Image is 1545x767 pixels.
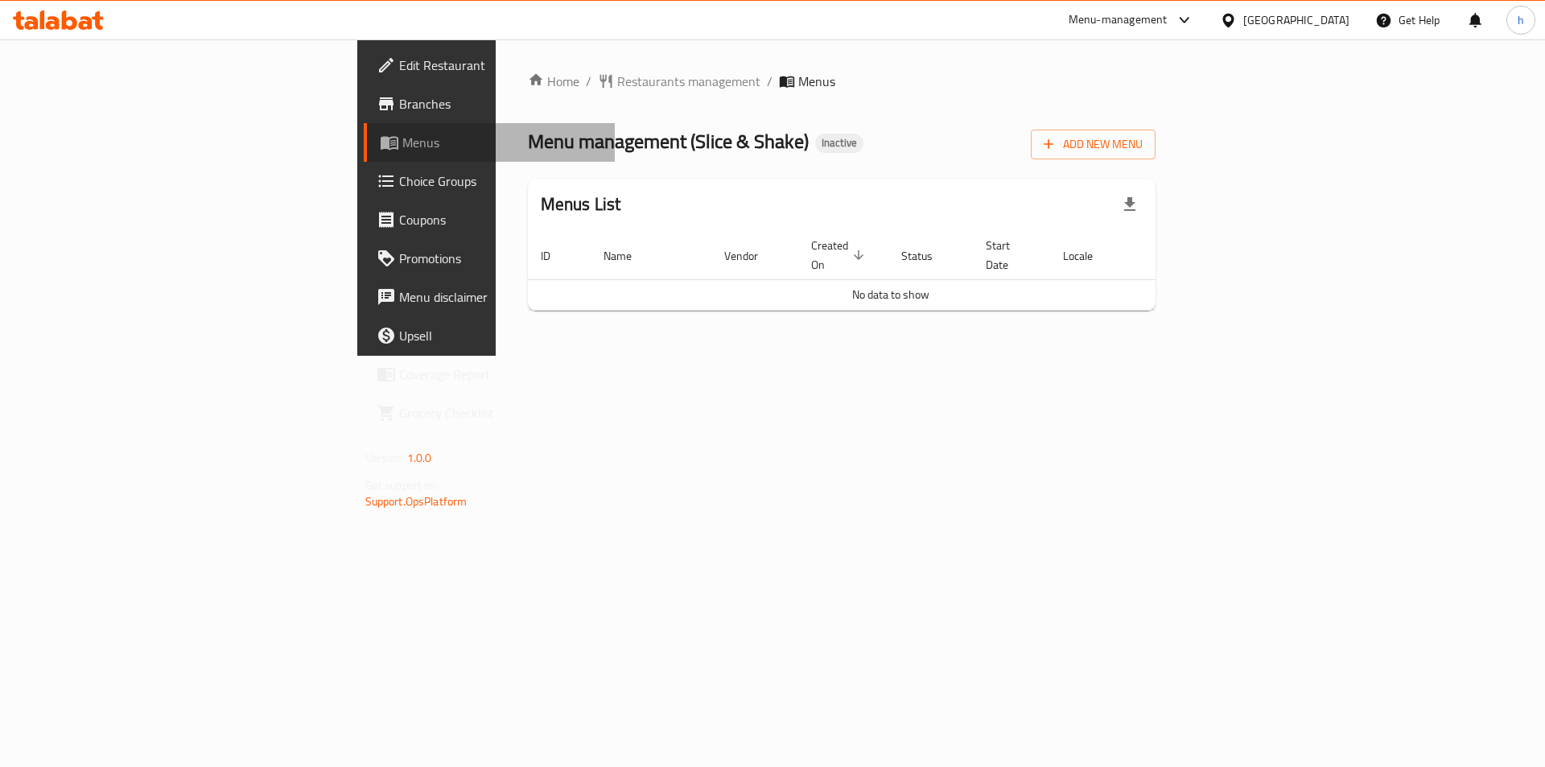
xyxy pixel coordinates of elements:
span: Coupons [399,210,603,229]
span: Get support on: [365,475,439,496]
div: [GEOGRAPHIC_DATA] [1243,11,1349,29]
span: Upsell [399,326,603,345]
a: Restaurants management [598,72,760,91]
a: Promotions [364,239,616,278]
div: Menu-management [1069,10,1168,30]
span: Locale [1063,246,1114,266]
span: Branches [399,94,603,113]
span: Vendor [724,246,779,266]
span: Menus [402,133,603,152]
a: Choice Groups [364,162,616,200]
a: Menu disclaimer [364,278,616,316]
span: Promotions [399,249,603,268]
h2: Menus List [541,192,621,216]
span: Name [604,246,653,266]
th: Actions [1133,231,1254,280]
span: Inactive [815,136,863,150]
span: No data to show [852,284,929,305]
a: Coupons [364,200,616,239]
span: Version: [365,447,405,468]
span: Created On [811,236,869,274]
span: Start Date [986,236,1031,274]
a: Support.OpsPlatform [365,491,468,512]
span: ID [541,246,571,266]
a: Grocery Checklist [364,394,616,432]
table: enhanced table [528,231,1254,311]
a: Edit Restaurant [364,46,616,85]
span: Coverage Report [399,365,603,384]
a: Menus [364,123,616,162]
a: Coverage Report [364,355,616,394]
span: Choice Groups [399,171,603,191]
div: Inactive [815,134,863,153]
span: Status [901,246,954,266]
div: Export file [1110,185,1149,224]
span: 1.0.0 [407,447,432,468]
span: Restaurants management [617,72,760,91]
span: Menu disclaimer [399,287,603,307]
span: h [1518,11,1524,29]
button: Add New Menu [1031,130,1156,159]
span: Menu management ( Slice & Shake ) [528,123,809,159]
a: Branches [364,85,616,123]
span: Grocery Checklist [399,403,603,423]
span: Edit Restaurant [399,56,603,75]
li: / [767,72,772,91]
nav: breadcrumb [528,72,1156,91]
span: Menus [798,72,835,91]
span: Add New Menu [1044,134,1143,155]
a: Upsell [364,316,616,355]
